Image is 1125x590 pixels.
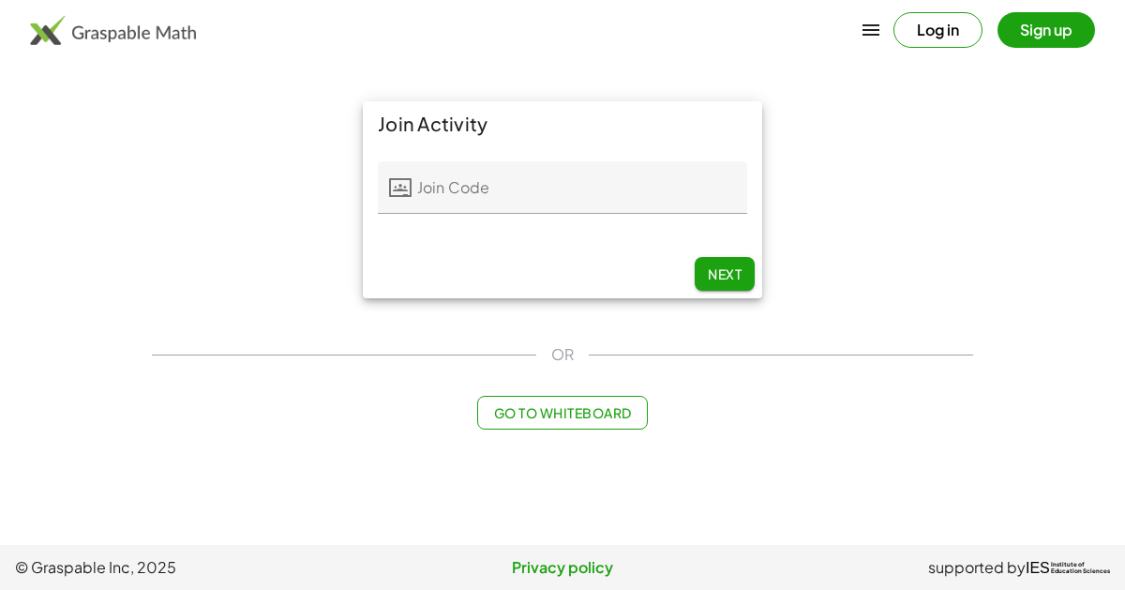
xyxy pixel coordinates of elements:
button: Log in [893,12,982,48]
span: © Graspable Inc, 2025 [15,556,380,579]
span: Next [708,265,742,282]
button: Next [695,257,755,291]
span: OR [551,343,574,366]
button: Sign up [997,12,1095,48]
a: IESInstitute ofEducation Sciences [1026,556,1110,579]
button: Go to Whiteboard [477,396,647,430]
span: IES [1026,559,1050,577]
a: Privacy policy [380,556,744,579]
span: supported by [928,556,1026,579]
span: Institute of Education Sciences [1051,562,1110,575]
span: Go to Whiteboard [493,404,631,421]
div: Join Activity [363,101,762,146]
